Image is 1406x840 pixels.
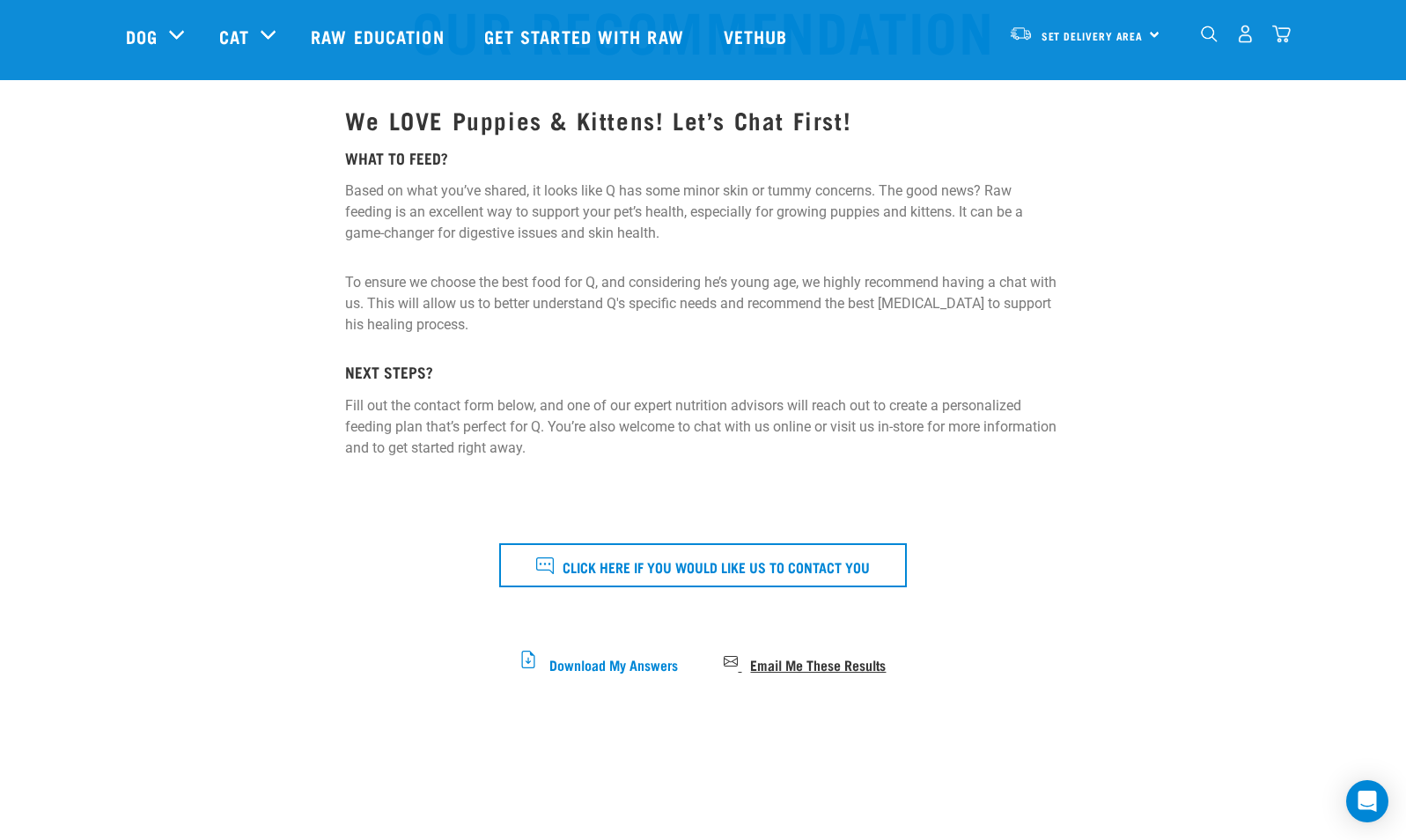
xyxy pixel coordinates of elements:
[1009,26,1033,41] img: van-moving.png
[293,1,466,71] a: Raw Education
[219,23,249,49] a: Cat
[467,1,706,71] a: Get started with Raw
[549,659,678,668] span: Download My Answers
[1201,26,1218,42] img: home-icon-1@2x.png
[345,153,448,162] strong: WHAT TO FEED?
[345,395,1061,459] p: Fill out the contact form below, and one of our expert nutrition advisors will reach out to creat...
[1236,25,1255,43] img: user.png
[345,272,1061,335] p: To ensure we choose the best food for Q, and considering he’s young age, we highly recommend havi...
[345,113,851,126] strong: We LOVE Puppies & Kittens! Let’s Chat First!
[345,181,1061,244] p: Based on what you’ve shared, it looks like Q has some minor skin or tummy concerns. The good news...
[499,543,907,587] button: Click here if you would like us to contact you
[706,1,810,71] a: Vethub
[1042,33,1144,39] span: Set Delivery Area
[345,364,1061,381] h5: NEXT STEPS?
[750,659,886,668] span: Email Me These Results
[126,23,158,49] a: Dog
[1346,780,1388,822] div: Open Intercom Messenger
[1272,25,1291,43] img: home-icon@2x.png
[519,660,681,668] a: Download My Answers
[563,555,870,578] span: Click here if you would like us to contact you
